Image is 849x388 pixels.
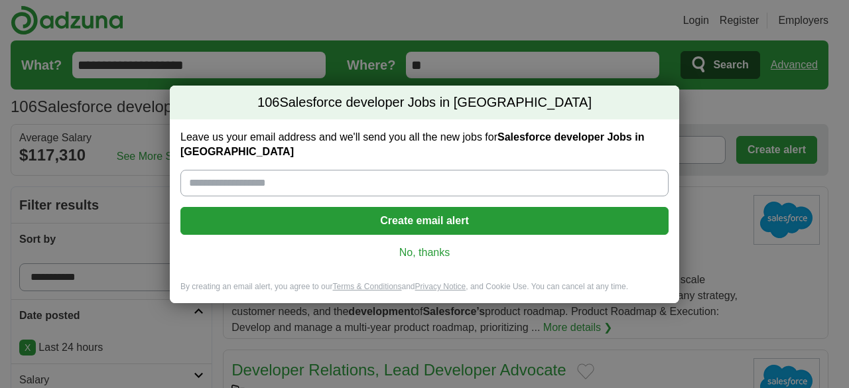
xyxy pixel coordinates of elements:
[170,281,679,303] div: By creating an email alert, you agree to our and , and Cookie Use. You can cancel at any time.
[415,282,466,291] a: Privacy Notice
[170,86,679,120] h2: Salesforce developer Jobs in [GEOGRAPHIC_DATA]
[180,130,669,159] label: Leave us your email address and we'll send you all the new jobs for
[332,282,401,291] a: Terms & Conditions
[257,94,279,112] span: 106
[191,245,658,260] a: No, thanks
[180,207,669,235] button: Create email alert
